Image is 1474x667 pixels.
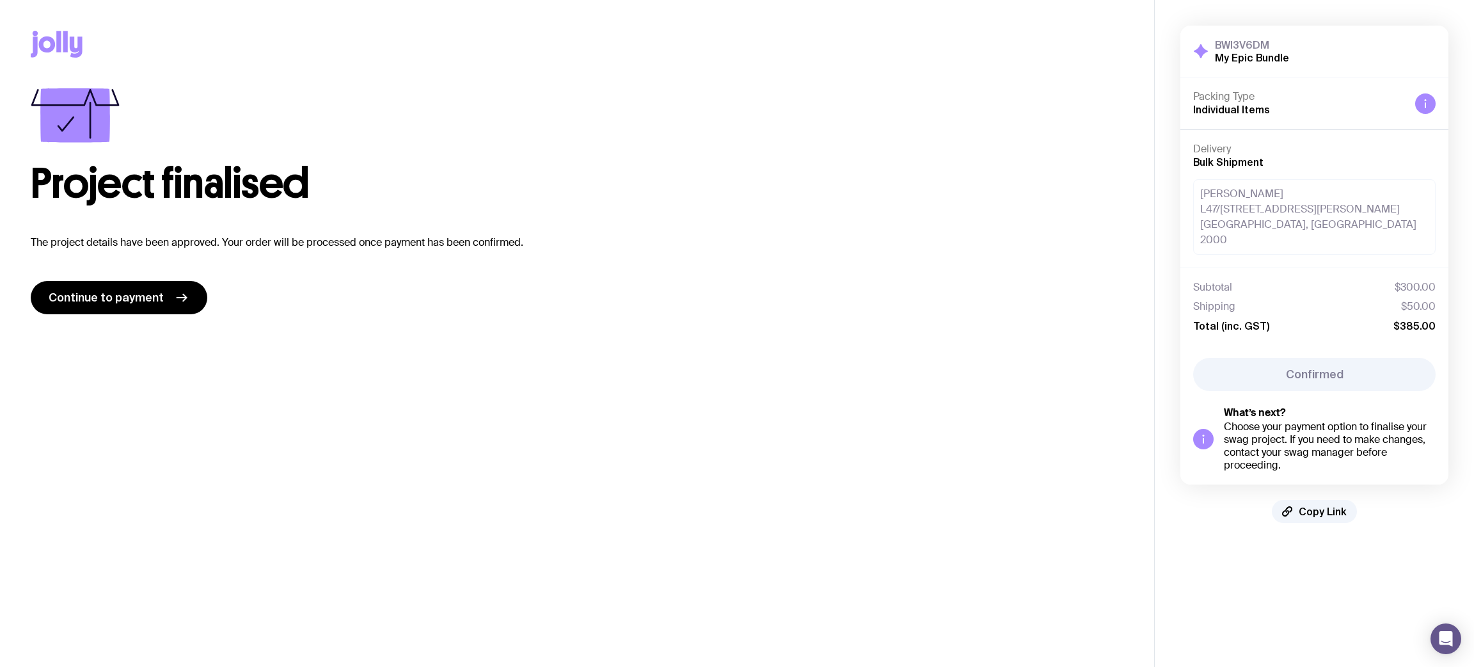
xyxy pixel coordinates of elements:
h5: What’s next? [1224,406,1436,419]
span: $385.00 [1393,319,1436,332]
span: Subtotal [1193,281,1232,294]
div: Choose your payment option to finalise your swag project. If you need to make changes, contact yo... [1224,421,1436,472]
p: The project details have been approved. Your order will be processed once payment has been confir... [31,235,1123,250]
button: Confirmed [1193,358,1436,391]
button: Copy Link [1272,500,1357,523]
span: Total (inc. GST) [1193,319,1269,332]
span: $300.00 [1395,281,1436,294]
h4: Delivery [1193,143,1436,156]
span: Continue to payment [49,290,164,305]
h1: Project finalised [31,163,1123,204]
div: Open Intercom Messenger [1430,623,1461,654]
span: Bulk Shipment [1193,156,1264,168]
span: Individual Items [1193,104,1270,115]
span: Shipping [1193,300,1235,313]
h3: BWI3V6DM [1215,38,1289,51]
span: $50.00 [1401,300,1436,313]
h4: Packing Type [1193,90,1405,103]
a: Continue to payment [31,281,207,314]
span: Copy Link [1299,505,1347,518]
div: [PERSON_NAME] L47/[STREET_ADDRESS][PERSON_NAME] [GEOGRAPHIC_DATA], [GEOGRAPHIC_DATA] 2000 [1193,179,1436,255]
h2: My Epic Bundle [1215,51,1289,64]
